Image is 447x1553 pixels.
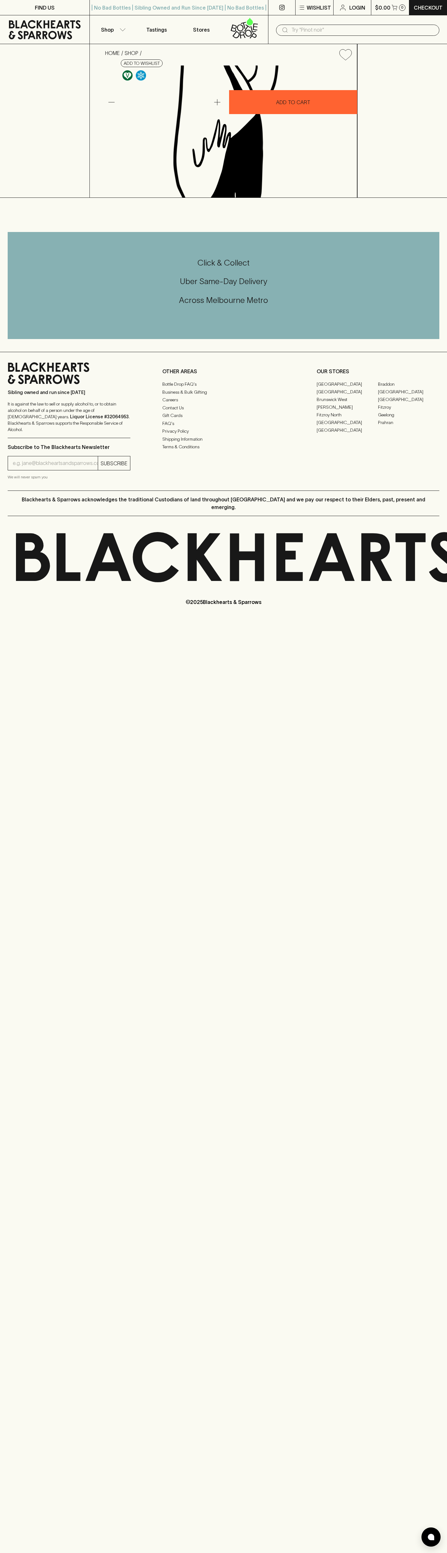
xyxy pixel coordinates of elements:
p: We will never spam you [8,474,130,480]
p: FIND US [35,4,55,12]
a: SHOP [125,50,138,56]
a: Privacy Policy [162,428,285,435]
a: Gift Cards [162,412,285,420]
p: OUR STORES [317,367,439,375]
a: Tastings [134,15,179,44]
h5: Uber Same-Day Delivery [8,276,439,287]
a: [GEOGRAPHIC_DATA] [317,380,378,388]
button: Add to wishlist [121,59,163,67]
input: e.g. jane@blackheartsandsparrows.com.au [13,458,98,468]
p: SUBSCRIBE [101,460,127,467]
a: [GEOGRAPHIC_DATA] [317,426,378,434]
a: Business & Bulk Gifting [162,388,285,396]
p: Sibling owned and run since [DATE] [8,389,130,396]
a: [GEOGRAPHIC_DATA] [378,396,439,403]
p: Stores [193,26,210,34]
p: Shop [101,26,114,34]
p: Blackhearts & Sparrows acknowledges the traditional Custodians of land throughout [GEOGRAPHIC_DAT... [12,496,435,511]
p: Wishlist [307,4,331,12]
input: Try "Pinot noir" [291,25,434,35]
p: $0.00 [375,4,390,12]
img: bubble-icon [428,1534,434,1540]
a: Fitzroy North [317,411,378,419]
p: Subscribe to The Blackhearts Newsletter [8,443,130,451]
a: [GEOGRAPHIC_DATA] [378,388,439,396]
div: Call to action block [8,232,439,339]
strong: Liquor License #32064953 [70,414,129,419]
a: Made without the use of any animal products. [121,69,134,82]
a: Fitzroy [378,403,439,411]
a: Brunswick West [317,396,378,403]
p: 0 [401,6,404,9]
a: [GEOGRAPHIC_DATA] [317,388,378,396]
img: Vegan [122,70,133,81]
a: Geelong [378,411,439,419]
p: Login [349,4,365,12]
a: [GEOGRAPHIC_DATA] [317,419,378,426]
a: Contact Us [162,404,285,412]
a: Bottle Drop FAQ's [162,381,285,388]
button: Shop [90,15,135,44]
a: Careers [162,396,285,404]
p: It is against the law to sell or supply alcohol to, or to obtain alcohol on behalf of a person un... [8,401,130,433]
a: [PERSON_NAME] [317,403,378,411]
img: Chilled Red [136,70,146,81]
a: FAQ's [162,420,285,427]
p: OTHER AREAS [162,367,285,375]
button: SUBSCRIBE [98,456,130,470]
p: Tastings [146,26,167,34]
a: Stores [179,15,224,44]
a: Shipping Information [162,435,285,443]
p: Checkout [414,4,443,12]
a: Terms & Conditions [162,443,285,451]
h5: Across Melbourne Metro [8,295,439,305]
h5: Click & Collect [8,258,439,268]
a: HOME [105,50,120,56]
p: ADD TO CART [276,98,310,106]
a: Prahran [378,419,439,426]
button: ADD TO CART [229,90,357,114]
button: Add to wishlist [337,47,354,63]
img: Rosenvale Artist Series Graciano Blend 2021 [100,66,357,197]
a: Braddon [378,380,439,388]
a: Wonderful as is, but a slight chill will enhance the aromatics and give it a beautiful crunch. [134,69,148,82]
